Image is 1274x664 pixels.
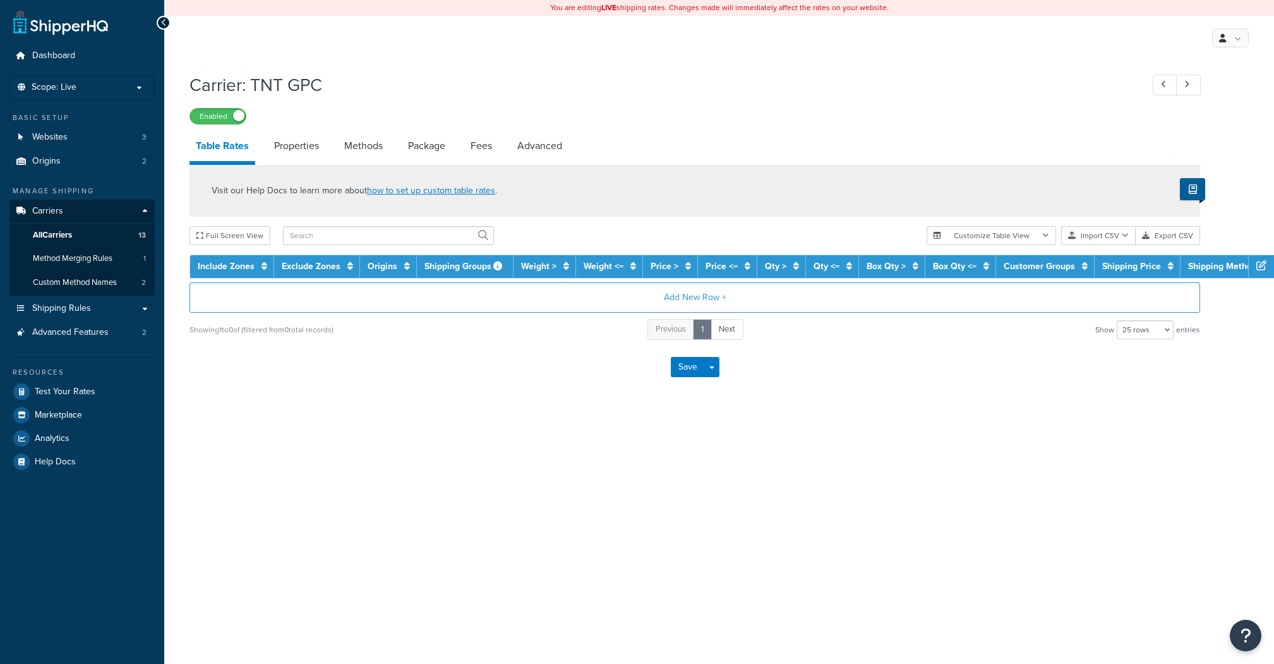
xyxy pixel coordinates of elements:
h1: Carrier: TNT GPC [189,73,1129,97]
div: Basic Setup [9,112,155,123]
a: Customer Groups [1004,260,1075,273]
span: Dashboard [32,51,75,61]
a: Price <= [706,260,738,273]
span: Carriers [32,206,63,217]
span: Advanced Features [32,327,109,338]
a: Analytics [9,427,155,450]
span: Next [719,323,735,335]
li: Websites [9,126,155,149]
a: Price > [651,260,678,273]
a: Table Rates [189,131,255,165]
span: Scope: Live [32,82,76,93]
span: Previous [656,323,686,335]
button: Add New Row + [189,282,1200,313]
a: Marketplace [9,404,155,426]
a: Previous [647,319,694,340]
span: Origins [32,156,61,167]
li: Method Merging Rules [9,247,155,270]
a: Weight > [521,260,556,273]
span: Show [1095,321,1114,339]
a: Shipping Rules [9,297,155,320]
a: Test Your Rates [9,380,155,403]
span: Websites [32,132,68,143]
button: Import CSV [1061,226,1136,245]
a: Weight <= [584,260,623,273]
div: Manage Shipping [9,186,155,196]
a: Advanced [511,131,568,161]
b: LIVE [601,2,616,13]
span: Shipping Rules [32,303,91,314]
a: Advanced Features2 [9,321,155,344]
a: Box Qty > [867,260,906,273]
span: 2 [142,327,147,338]
a: Box Qty <= [933,260,977,273]
button: Save [671,357,705,377]
a: Include Zones [198,260,255,273]
span: Test Your Rates [35,387,95,397]
span: Marketplace [35,410,82,421]
a: Exclude Zones [282,260,340,273]
a: Properties [268,131,325,161]
a: Qty <= [814,260,839,273]
div: Resources [9,367,155,378]
th: Shipping Groups [417,255,514,278]
button: Show Help Docs [1180,178,1205,200]
span: Method Merging Rules [33,253,112,264]
a: Method Merging Rules1 [9,247,155,270]
a: Origins2 [9,150,155,173]
span: Custom Method Names [33,277,117,288]
span: 3 [142,132,147,143]
span: Analytics [35,433,69,444]
span: entries [1176,321,1200,339]
span: 2 [142,156,147,167]
a: Next Record [1176,75,1201,95]
li: Origins [9,150,155,173]
li: Carriers [9,200,155,296]
button: Full Screen View [189,226,270,245]
a: Previous Record [1153,75,1177,95]
a: Shipping Method [1188,260,1257,273]
a: Qty > [765,260,786,273]
li: Custom Method Names [9,271,155,294]
a: Help Docs [9,450,155,473]
a: Package [402,131,452,161]
li: Advanced Features [9,321,155,344]
a: Shipping Price [1102,260,1161,273]
span: 2 [141,277,146,288]
label: Enabled [190,109,246,124]
button: Export CSV [1136,226,1200,245]
a: Websites3 [9,126,155,149]
a: Fees [464,131,498,161]
button: Customize Table View [927,226,1056,245]
input: Search [283,226,494,245]
a: Dashboard [9,44,155,68]
a: how to set up custom table rates [367,184,495,197]
a: Carriers [9,200,155,223]
span: All Carriers [33,230,72,241]
a: 1 [693,319,712,340]
a: AllCarriers13 [9,224,155,247]
p: Visit our Help Docs to learn more about . [212,184,497,198]
span: Help Docs [35,457,76,468]
span: 1 [143,253,146,264]
button: Open Resource Center [1230,620,1261,651]
a: Origins [368,260,397,273]
span: 13 [138,230,146,241]
a: Custom Method Names2 [9,271,155,294]
a: Methods [338,131,389,161]
a: Next [711,319,743,340]
div: Showing 1 to 0 of (filtered from 0 total records) [189,321,334,339]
